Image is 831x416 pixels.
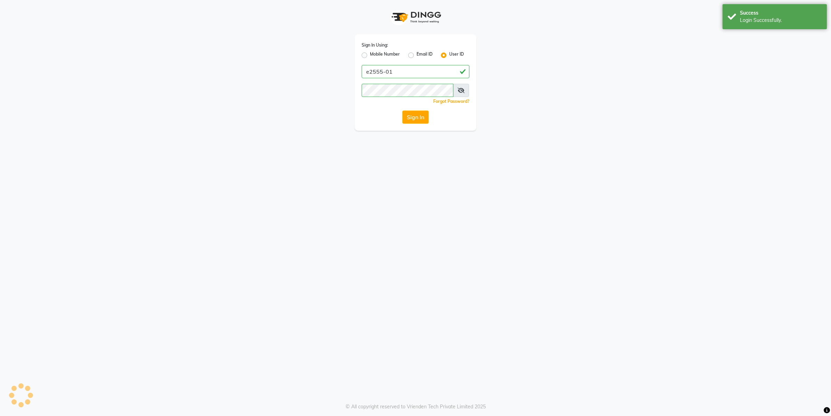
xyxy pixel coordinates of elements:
label: Email ID [417,51,433,59]
label: User ID [449,51,464,59]
input: Username [362,84,453,97]
label: Sign In Using: [362,42,388,48]
button: Sign In [402,111,429,124]
div: Success [740,9,822,17]
img: logo1.svg [388,7,443,27]
input: Username [362,65,469,78]
a: Forgot Password? [433,99,469,104]
label: Mobile Number [370,51,400,59]
div: Login Successfully. [740,17,822,24]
